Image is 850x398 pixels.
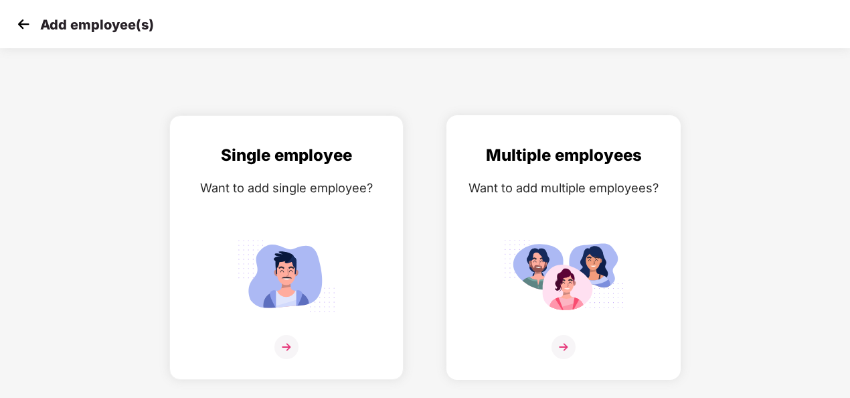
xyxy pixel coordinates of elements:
[274,335,299,359] img: svg+xml;base64,PHN2ZyB4bWxucz0iaHR0cDovL3d3dy53My5vcmcvMjAwMC9zdmciIHdpZHRoPSIzNiIgaGVpZ2h0PSIzNi...
[183,178,390,198] div: Want to add single employee?
[503,234,624,318] img: svg+xml;base64,PHN2ZyB4bWxucz0iaHR0cDovL3d3dy53My5vcmcvMjAwMC9zdmciIGlkPSJNdWx0aXBsZV9lbXBsb3llZS...
[40,17,154,33] p: Add employee(s)
[226,234,347,318] img: svg+xml;base64,PHN2ZyB4bWxucz0iaHR0cDovL3d3dy53My5vcmcvMjAwMC9zdmciIGlkPSJTaW5nbGVfZW1wbG95ZWUiIH...
[13,14,33,34] img: svg+xml;base64,PHN2ZyB4bWxucz0iaHR0cDovL3d3dy53My5vcmcvMjAwMC9zdmciIHdpZHRoPSIzMCIgaGVpZ2h0PSIzMC...
[551,335,576,359] img: svg+xml;base64,PHN2ZyB4bWxucz0iaHR0cDovL3d3dy53My5vcmcvMjAwMC9zdmciIHdpZHRoPSIzNiIgaGVpZ2h0PSIzNi...
[460,178,667,198] div: Want to add multiple employees?
[460,143,667,168] div: Multiple employees
[183,143,390,168] div: Single employee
